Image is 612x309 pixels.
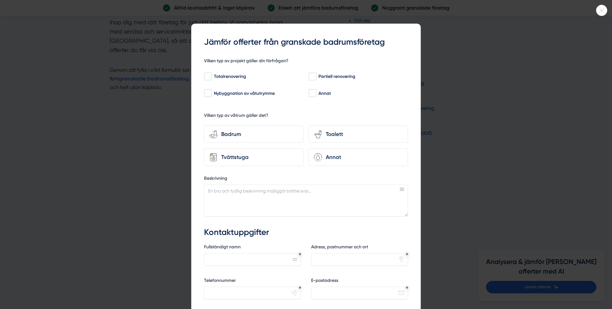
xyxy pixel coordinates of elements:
h5: Vilken typ av projekt gäller din förfrågan? [204,58,288,66]
label: Fullständigt namn [204,244,301,252]
h3: Kontaktuppgifter [204,227,408,238]
label: Telefonnummer [204,277,301,285]
input: Totalrenovering [204,73,211,80]
input: Partiell renovering [309,73,316,80]
label: E-postadress [311,277,408,285]
input: Nybyggnation av våtutrymme [204,90,211,96]
input: Annat [309,90,316,96]
div: Obligatoriskt [406,286,408,289]
div: Obligatoriskt [299,286,301,289]
div: Obligatoriskt [406,253,408,255]
div: Obligatoriskt [299,253,301,255]
label: Adress, postnummer och ort [311,244,408,252]
h5: Vilken typ av våtrum gäller det? [204,112,268,120]
h3: Jämför offerter från granskade badrumsföretag [204,36,408,48]
label: Beskrivning [204,175,408,183]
